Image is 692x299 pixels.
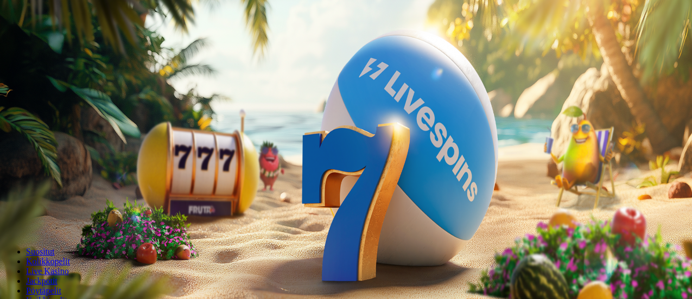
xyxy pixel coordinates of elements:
[26,276,58,285] a: Jackpotit
[26,266,69,276] a: Live Kasino
[26,247,54,256] a: Suositut
[26,257,70,266] a: Kolikkopelit
[26,286,61,295] span: Pöytäpelit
